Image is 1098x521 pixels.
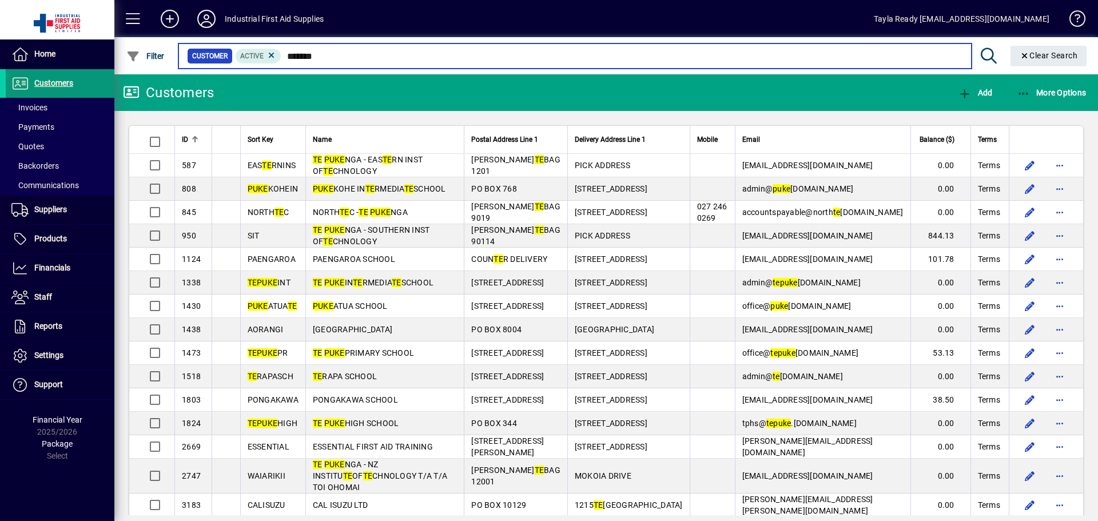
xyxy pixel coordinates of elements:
span: PAENGAROA [248,254,296,264]
span: 845 [182,208,196,217]
span: 587 [182,161,196,170]
span: RAPASCH [248,372,293,381]
em: TE [353,278,363,287]
a: Reports [6,312,114,341]
span: Reports [34,321,62,331]
span: 1124 [182,254,201,264]
button: Edit [1021,226,1039,245]
button: Edit [1021,344,1039,362]
em: puke [773,184,790,193]
span: PICK ADDRESS [575,231,630,240]
button: Filter [124,46,168,66]
span: Terms [978,394,1000,405]
span: PO BOX 768 [471,184,517,193]
span: Staff [34,292,52,301]
em: PUKE [248,301,268,311]
span: [GEOGRAPHIC_DATA] [313,325,392,334]
em: te [766,419,774,428]
span: WAIARIKII [248,471,285,480]
td: 0.00 [910,412,970,435]
span: PO BOX 8004 [471,325,522,334]
span: [GEOGRAPHIC_DATA] [575,325,654,334]
span: SIT [248,231,260,240]
span: [EMAIL_ADDRESS][DOMAIN_NAME] [742,471,873,480]
div: Balance ($) [918,133,965,146]
td: 0.00 [910,318,970,341]
button: Add [955,82,995,103]
span: [STREET_ADDRESS][PERSON_NAME] [471,436,544,457]
em: TE [365,184,375,193]
span: IN RMEDIA SCHOOL [313,278,433,287]
em: TE [313,278,323,287]
span: Terms [978,253,1000,265]
span: Home [34,49,55,58]
span: [EMAIL_ADDRESS][DOMAIN_NAME] [742,161,873,170]
button: Edit [1021,180,1039,198]
em: TE [404,184,414,193]
a: Suppliers [6,196,114,224]
span: [PERSON_NAME] BAG 1201 [471,155,560,176]
button: More options [1051,414,1069,432]
span: [STREET_ADDRESS] [471,278,544,287]
em: PUKE [248,184,268,193]
span: ID [182,133,188,146]
span: ATUA SCHOOL [313,301,388,311]
span: Postal Address Line 1 [471,133,538,146]
button: More options [1051,367,1069,385]
em: TE [313,460,323,469]
em: te [773,372,780,381]
button: More options [1051,226,1069,245]
span: Settings [34,351,63,360]
span: [EMAIL_ADDRESS][DOMAIN_NAME] [742,254,873,264]
em: TE [313,225,323,234]
span: [PERSON_NAME][EMAIL_ADDRESS][DOMAIN_NAME] [742,436,873,457]
a: Support [6,371,114,399]
span: HIGH SCHOOL [313,419,399,428]
span: CAL ISUZU LTD [313,500,368,510]
a: Knowledge Base [1061,2,1084,39]
span: office@ [DOMAIN_NAME] [742,301,852,311]
button: More options [1051,297,1069,315]
td: 0.00 [910,271,970,295]
span: [EMAIL_ADDRESS][DOMAIN_NAME] [742,325,873,334]
em: TE [340,208,349,217]
span: [EMAIL_ADDRESS][DOMAIN_NAME] [742,231,873,240]
span: Add [958,88,992,97]
div: Mobile [697,133,728,146]
div: Industrial First Aid Supplies [225,10,324,28]
em: TE [392,278,401,287]
em: TE [323,237,333,246]
a: Communications [6,176,114,195]
td: 38.50 [910,388,970,412]
button: Add [152,9,188,29]
em: puke [773,419,791,428]
em: TE [535,202,544,211]
button: Edit [1021,203,1039,221]
span: 3183 [182,500,201,510]
span: PO BOX 344 [471,419,517,428]
span: [STREET_ADDRESS] [471,395,544,404]
span: [STREET_ADDRESS] [471,348,544,357]
span: Communications [11,181,79,190]
span: Terms [978,277,1000,288]
span: Payments [11,122,54,132]
span: AORANGI [248,325,284,334]
span: ATUA [248,301,297,311]
span: [PERSON_NAME][EMAIL_ADDRESS][PERSON_NAME][DOMAIN_NAME] [742,495,873,515]
span: [PERSON_NAME] BAG 90114 [471,225,560,246]
span: [STREET_ADDRESS] [575,419,647,428]
span: [STREET_ADDRESS] [575,395,647,404]
button: More options [1051,180,1069,198]
button: More options [1051,344,1069,362]
em: PUKE [370,208,391,217]
em: puke [778,348,795,357]
span: PR [248,348,288,357]
em: TE [343,471,353,480]
em: PUKE [324,278,345,287]
em: TE [363,471,373,480]
span: 1803 [182,395,201,404]
span: [STREET_ADDRESS] [575,372,647,381]
button: More options [1051,320,1069,339]
span: [STREET_ADDRESS] [575,278,647,287]
span: COUN R DELIVERY [471,254,547,264]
